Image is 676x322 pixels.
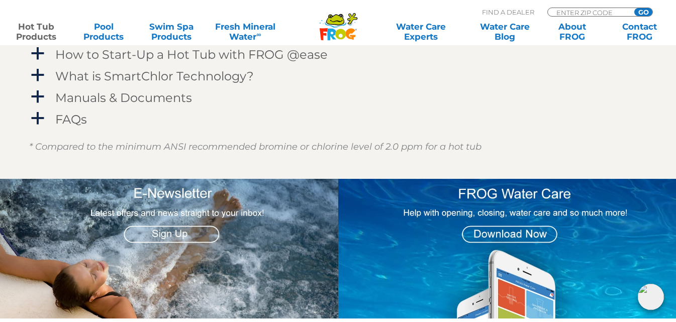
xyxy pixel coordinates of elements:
span: a [30,68,45,83]
em: * Compared to the minimum ANSI recommended bromine or chlorine level of 2.0 ppm for a hot tub [29,141,481,152]
span: a [30,89,45,104]
sup: ∞ [256,31,261,38]
p: Find A Dealer [482,8,534,17]
a: Fresh MineralWater∞ [213,22,278,42]
a: a Manuals & Documents [29,88,647,107]
h4: How to Start-Up a Hot Tub with FROG @ease [55,48,328,61]
a: ContactFROG [614,22,666,42]
h4: What is SmartChlor Technology? [55,69,254,83]
a: Water CareExperts [378,22,464,42]
span: a [30,46,45,61]
a: Water CareBlog [478,22,531,42]
a: Swim SpaProducts [145,22,197,42]
span: a [30,111,45,126]
img: openIcon [638,284,664,310]
a: a FAQs [29,110,647,129]
a: a How to Start-Up a Hot Tub with FROG @ease [29,45,647,64]
h4: Manuals & Documents [55,91,192,104]
input: Zip Code Form [555,8,623,17]
a: Hot TubProducts [10,22,62,42]
input: GO [634,8,652,16]
a: a What is SmartChlor Technology? [29,67,647,85]
a: AboutFROG [546,22,598,42]
h4: FAQs [55,113,87,126]
a: PoolProducts [77,22,130,42]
